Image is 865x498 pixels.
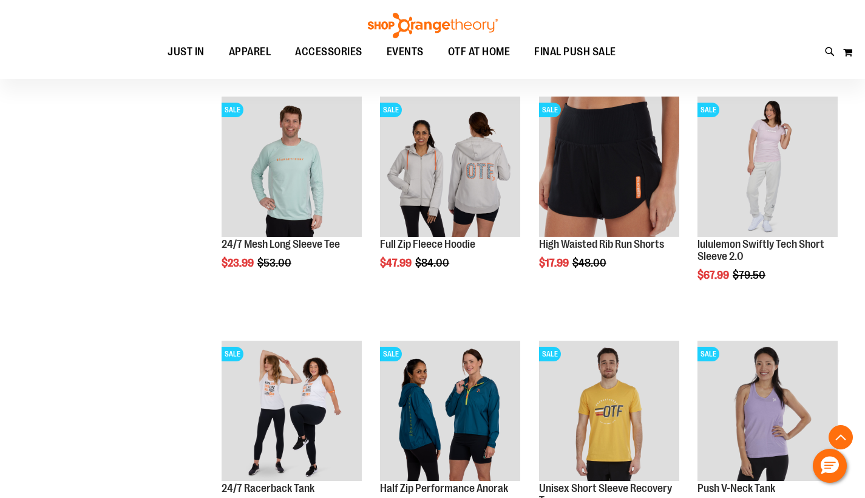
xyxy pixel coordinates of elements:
[380,482,508,494] a: Half Zip Performance Anorak
[697,269,731,281] span: $67.99
[380,341,520,481] img: Half Zip Performance Anorak
[387,38,424,66] span: EVENTS
[522,38,628,66] a: FINAL PUSH SALE
[222,482,314,494] a: 24/7 Racerback Tank
[222,97,362,239] a: Main Image of 1457095SALE
[222,103,243,117] span: SALE
[813,449,847,483] button: Hello, have a question? Let’s chat.
[697,341,838,481] img: Product image for Push V-Neck Tank
[539,97,679,237] img: High Waisted Rib Run Shorts
[539,341,679,483] a: Product image for Unisex Short Sleeve Recovery TeeSALE
[415,257,451,269] span: $84.00
[533,90,685,300] div: product
[380,97,520,239] a: Main Image of 1457091SALE
[691,90,844,312] div: product
[380,257,413,269] span: $47.99
[222,341,362,481] img: 24/7 Racerback Tank
[295,38,362,66] span: ACCESSORIES
[539,257,571,269] span: $17.99
[168,38,205,66] span: JUST IN
[380,103,402,117] span: SALE
[697,347,719,361] span: SALE
[380,97,520,237] img: Main Image of 1457091
[534,38,616,66] span: FINAL PUSH SALE
[829,425,853,449] button: Back To Top
[222,257,256,269] span: $23.99
[697,97,838,237] img: lululemon Swiftly Tech Short Sleeve 2.0
[697,238,824,262] a: lululemon Swiftly Tech Short Sleeve 2.0
[539,103,561,117] span: SALE
[215,90,368,300] div: product
[448,38,511,66] span: OTF AT HOME
[380,341,520,483] a: Half Zip Performance AnorakSALE
[697,341,838,483] a: Product image for Push V-Neck TankSALE
[257,257,293,269] span: $53.00
[539,347,561,361] span: SALE
[374,90,526,300] div: product
[539,341,679,481] img: Product image for Unisex Short Sleeve Recovery Tee
[217,38,283,66] a: APPAREL
[380,238,475,250] a: Full Zip Fleece Hoodie
[697,103,719,117] span: SALE
[572,257,608,269] span: $48.00
[733,269,767,281] span: $79.50
[222,341,362,483] a: 24/7 Racerback TankSALE
[697,97,838,239] a: lululemon Swiftly Tech Short Sleeve 2.0SALE
[155,38,217,66] a: JUST IN
[222,347,243,361] span: SALE
[229,38,271,66] span: APPAREL
[380,347,402,361] span: SALE
[366,13,500,38] img: Shop Orangetheory
[283,38,375,66] a: ACCESSORIES
[222,238,340,250] a: 24/7 Mesh Long Sleeve Tee
[539,97,679,239] a: High Waisted Rib Run ShortsSALE
[539,238,664,250] a: High Waisted Rib Run Shorts
[436,38,523,66] a: OTF AT HOME
[375,38,436,66] a: EVENTS
[222,97,362,237] img: Main Image of 1457095
[697,482,775,494] a: Push V-Neck Tank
